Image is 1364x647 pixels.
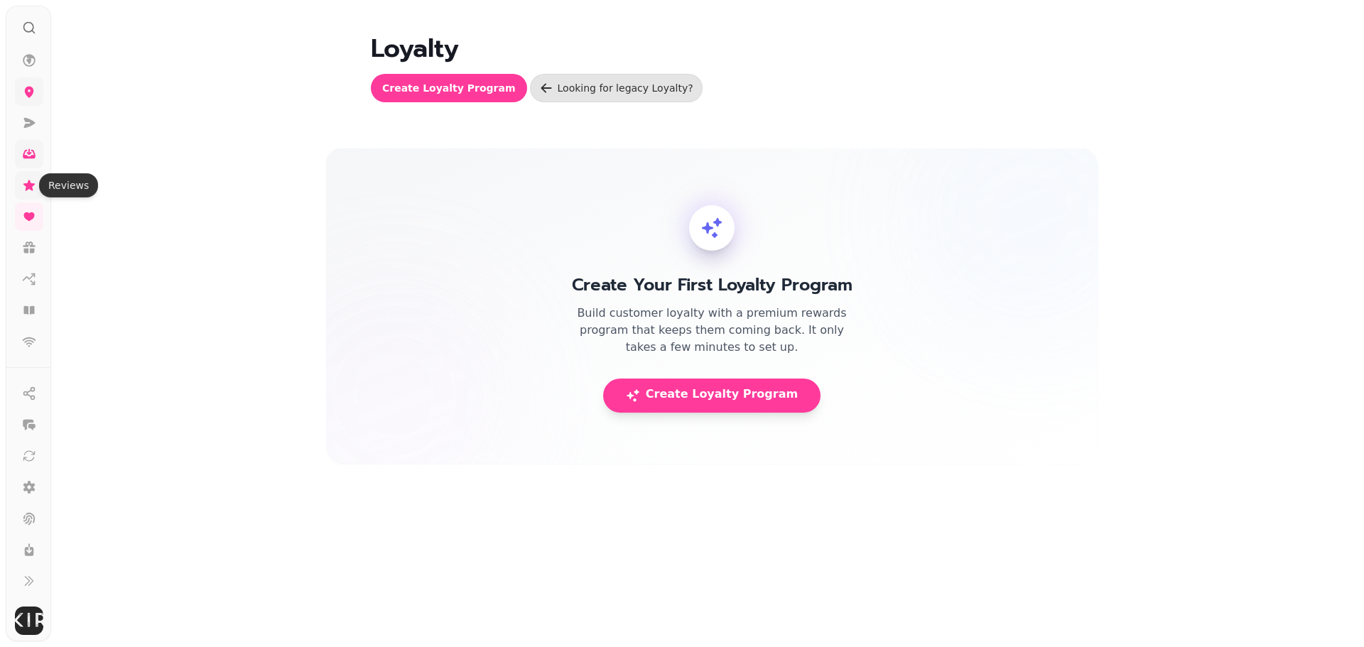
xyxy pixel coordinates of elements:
[15,607,43,635] img: User avatar
[39,173,98,197] div: Reviews
[626,388,798,403] span: Create Loyalty Program
[603,379,821,413] button: Create Loyalty Program
[12,607,46,635] button: User avatar
[530,74,703,102] a: Looking for legacy Loyalty?
[575,305,848,356] p: Build customer loyalty with a premium rewards program that keeps them coming back. It only takes ...
[382,83,516,93] span: Create Loyalty Program
[371,74,527,102] button: Create Loyalty Program
[558,81,693,95] div: Looking for legacy Loyalty?
[553,273,871,296] h3: Create Your First Loyalty Program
